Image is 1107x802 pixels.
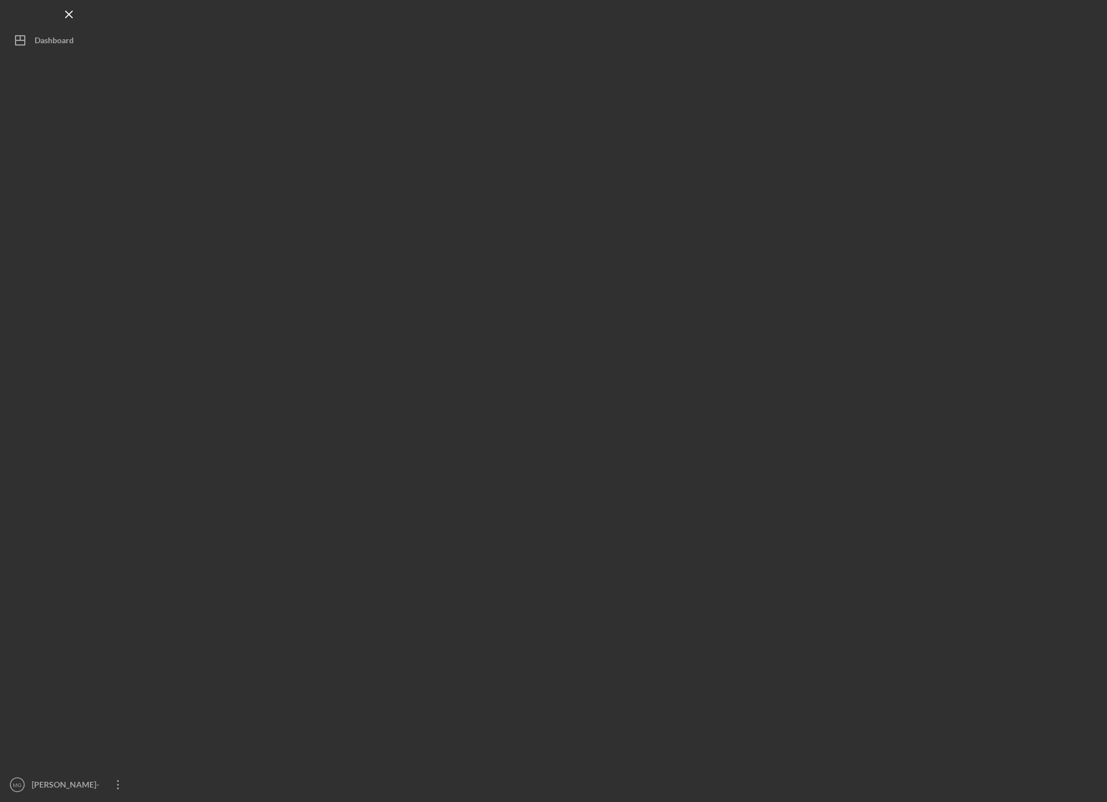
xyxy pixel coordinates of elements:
[13,782,21,788] text: MG
[6,773,133,796] button: MG[PERSON_NAME]-rave
[6,29,133,52] button: Dashboard
[35,29,74,55] div: Dashboard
